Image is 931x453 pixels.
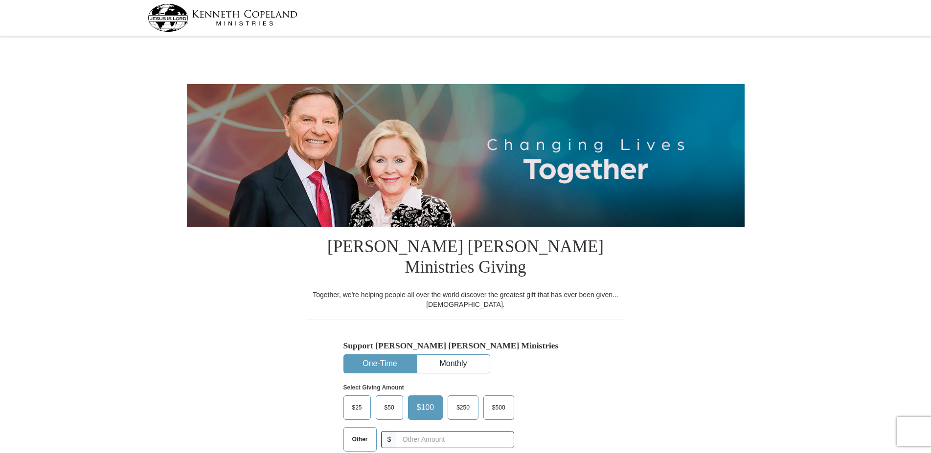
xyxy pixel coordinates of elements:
span: $250 [452,400,475,415]
span: Other [347,432,373,447]
span: $100 [412,400,439,415]
h5: Support [PERSON_NAME] [PERSON_NAME] Ministries [343,341,588,351]
span: $50 [380,400,399,415]
span: $ [381,431,398,448]
button: One-Time [344,355,416,373]
strong: Select Giving Amount [343,384,404,391]
img: kcm-header-logo.svg [148,4,297,32]
input: Other Amount [397,431,514,448]
div: Together, we're helping people all over the world discover the greatest gift that has ever been g... [307,290,625,309]
span: $500 [487,400,510,415]
span: $25 [347,400,367,415]
h1: [PERSON_NAME] [PERSON_NAME] Ministries Giving [307,227,625,290]
button: Monthly [417,355,490,373]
